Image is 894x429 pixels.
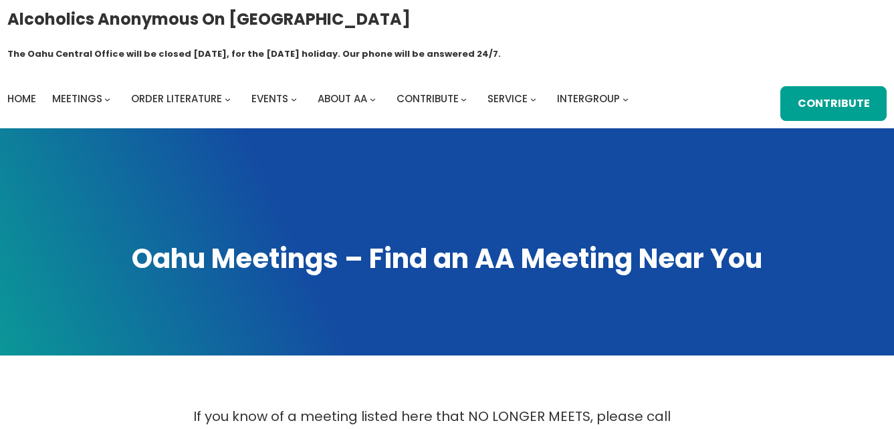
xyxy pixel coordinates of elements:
span: About AA [318,92,367,106]
button: About AA submenu [370,96,376,102]
nav: Intergroup [7,90,633,108]
span: Intergroup [557,92,620,106]
button: Meetings submenu [104,96,110,102]
a: Contribute [397,90,459,108]
span: Contribute [397,92,459,106]
a: Intergroup [557,90,620,108]
span: Order Literature [131,92,222,106]
a: Events [251,90,288,108]
span: Home [7,92,36,106]
span: Meetings [52,92,102,106]
a: Service [487,90,528,108]
a: About AA [318,90,367,108]
a: Alcoholics Anonymous on [GEOGRAPHIC_DATA] [7,5,411,33]
a: Meetings [52,90,102,108]
h1: The Oahu Central Office will be closed [DATE], for the [DATE] holiday. Our phone will be answered... [7,47,501,61]
button: Intergroup submenu [623,96,629,102]
button: Events submenu [291,96,297,102]
button: Order Literature submenu [225,96,231,102]
button: Contribute submenu [461,96,467,102]
a: Contribute [780,86,887,121]
a: Home [7,90,36,108]
button: Service submenu [530,96,536,102]
span: Service [487,92,528,106]
h1: Oahu Meetings – Find an AA Meeting Near You [13,241,881,277]
span: Events [251,92,288,106]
